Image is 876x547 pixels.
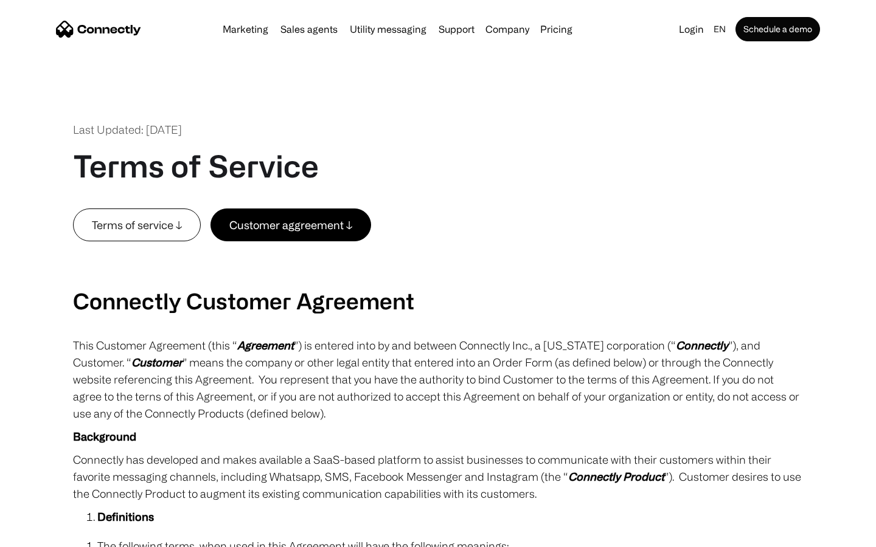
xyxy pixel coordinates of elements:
[237,339,294,351] em: Agreement
[674,21,709,38] a: Login
[229,216,352,233] div: Customer aggreement ↓
[92,216,182,233] div: Terms of service ↓
[73,430,136,442] strong: Background
[73,287,803,314] h2: Connectly Customer Agreement
[714,21,726,38] div: en
[434,24,479,34] a: Support
[73,122,182,138] div: Last Updated: [DATE]
[568,470,664,483] em: Connectly Product
[73,337,803,422] p: This Customer Agreement (this “ ”) is entered into by and between Connectly Inc., a [US_STATE] co...
[73,451,803,502] p: Connectly has developed and makes available a SaaS-based platform to assist businesses to communi...
[24,526,73,543] ul: Language list
[12,525,73,543] aside: Language selected: English
[345,24,431,34] a: Utility messaging
[73,241,803,258] p: ‍
[131,356,182,368] em: Customer
[485,21,529,38] div: Company
[73,148,319,184] h1: Terms of Service
[276,24,342,34] a: Sales agents
[73,264,803,281] p: ‍
[735,17,820,41] a: Schedule a demo
[218,24,273,34] a: Marketing
[535,24,577,34] a: Pricing
[676,339,728,351] em: Connectly
[97,511,154,523] strong: Definitions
